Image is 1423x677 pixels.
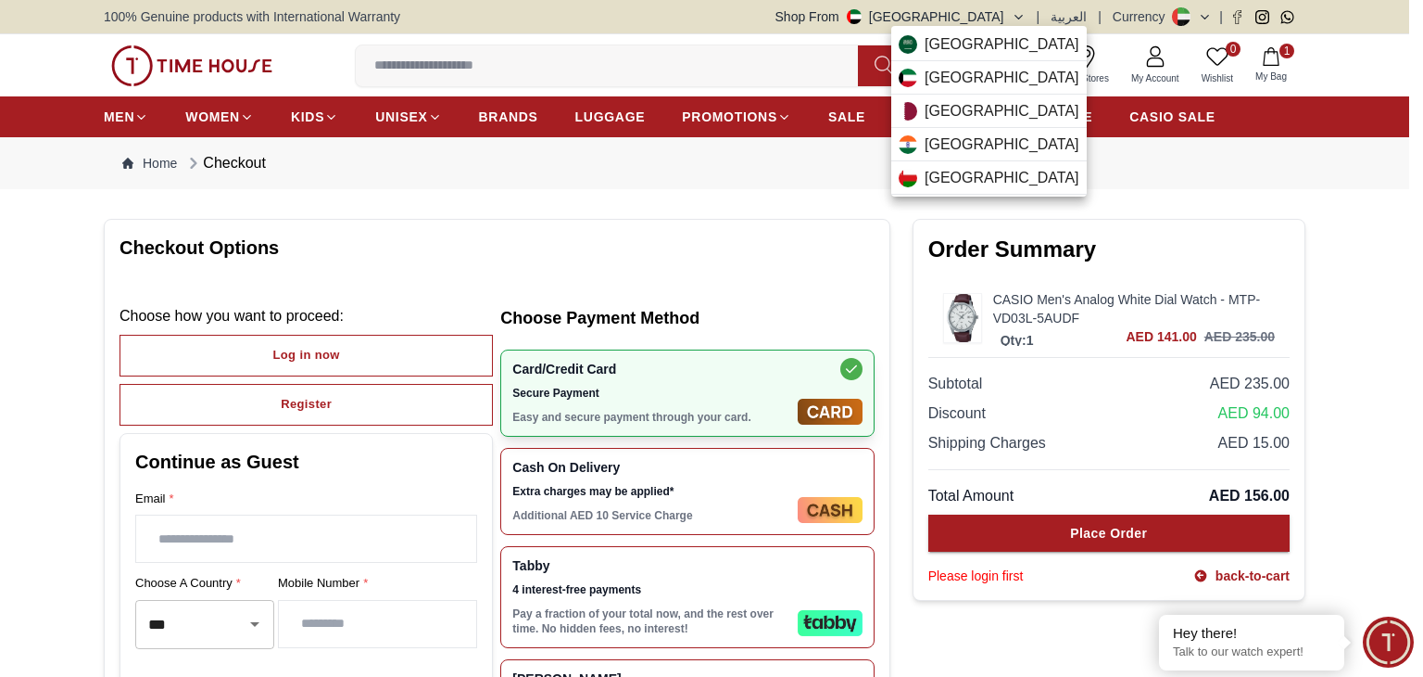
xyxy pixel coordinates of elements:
[1173,645,1330,660] p: Talk to our watch expert!
[1363,617,1414,668] div: Chat Widget
[899,102,917,121] img: Qatar
[925,167,1079,189] span: [GEOGRAPHIC_DATA]
[925,134,1079,156] span: [GEOGRAPHIC_DATA]
[899,169,917,187] img: Oman
[925,33,1079,56] span: [GEOGRAPHIC_DATA]
[899,69,917,87] img: Kuwait
[925,100,1079,122] span: [GEOGRAPHIC_DATA]
[899,35,917,54] img: Saudi Arabia
[925,67,1079,89] span: [GEOGRAPHIC_DATA]
[899,135,917,154] img: India
[1173,624,1330,643] div: Hey there!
